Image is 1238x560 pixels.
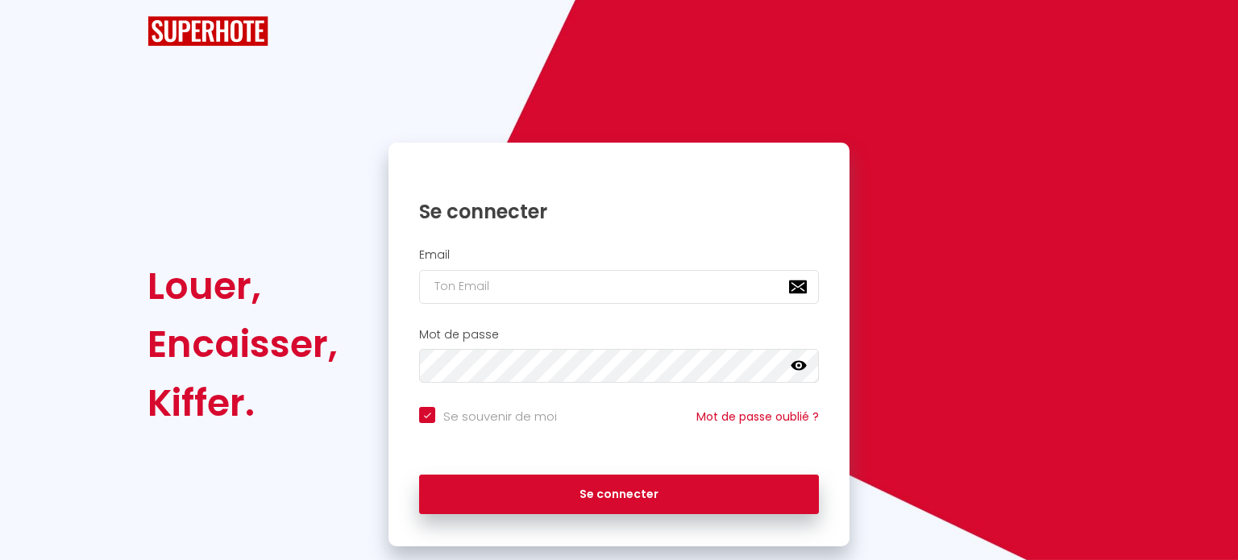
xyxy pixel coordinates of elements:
div: Encaisser, [147,315,338,373]
a: Mot de passe oublié ? [696,409,819,425]
h2: Email [419,248,819,262]
input: Ton Email [419,270,819,304]
div: Louer, [147,257,338,315]
h2: Mot de passe [419,328,819,342]
h1: Se connecter [419,199,819,224]
img: SuperHote logo [147,16,268,46]
button: Se connecter [419,475,819,515]
div: Kiffer. [147,374,338,432]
